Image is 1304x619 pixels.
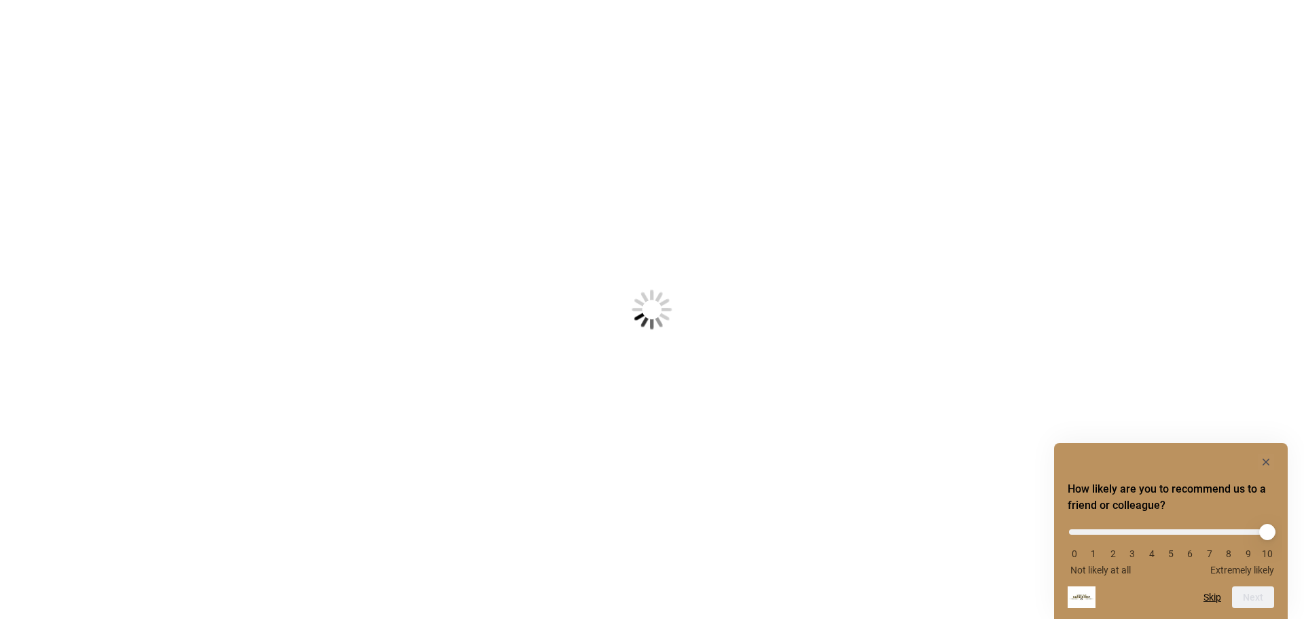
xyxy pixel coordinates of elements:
h2: How likely are you to recommend us to a friend or colleague? Select an option from 0 to 10, with ... [1068,481,1274,514]
li: 4 [1145,548,1159,559]
div: How likely are you to recommend us to a friend or colleague? Select an option from 0 to 10, with ... [1068,454,1274,608]
li: 6 [1183,548,1197,559]
li: 0 [1068,548,1081,559]
span: Not likely at all [1070,565,1131,576]
li: 8 [1222,548,1235,559]
button: Skip [1203,592,1221,603]
li: 9 [1242,548,1255,559]
button: Next question [1232,586,1274,608]
img: Loading [565,223,739,397]
button: Hide survey [1258,454,1274,470]
li: 1 [1087,548,1100,559]
span: Extremely likely [1210,565,1274,576]
div: How likely are you to recommend us to a friend or colleague? Select an option from 0 to 10, with ... [1068,519,1274,576]
li: 2 [1106,548,1120,559]
li: 10 [1261,548,1274,559]
li: 3 [1125,548,1139,559]
li: 5 [1164,548,1178,559]
li: 7 [1203,548,1216,559]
